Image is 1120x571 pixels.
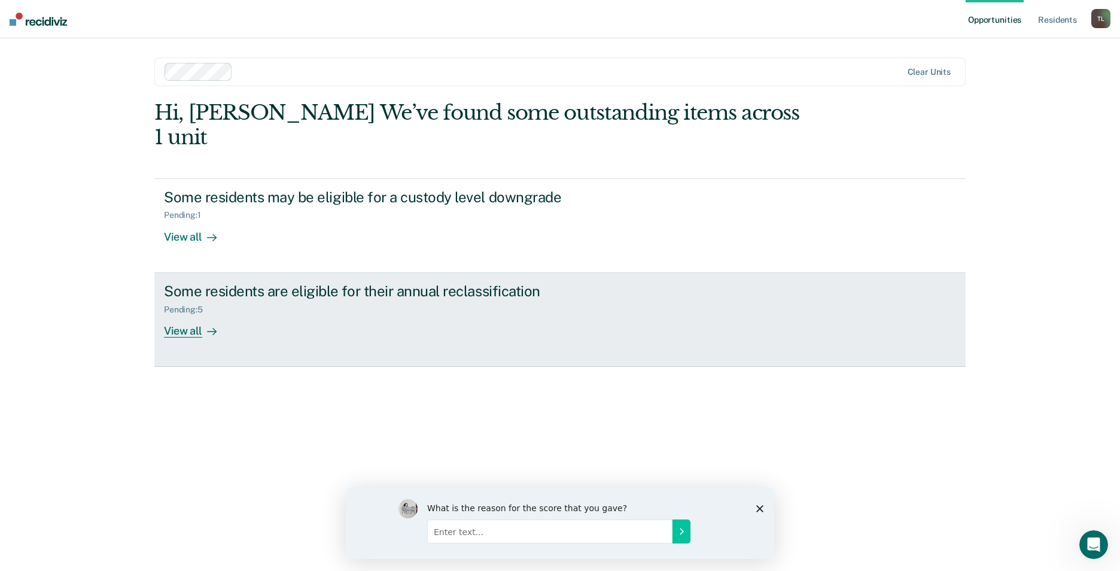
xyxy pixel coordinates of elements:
div: Clear units [908,67,951,77]
button: TL [1091,9,1110,28]
div: T L [1091,9,1110,28]
div: View all [164,314,231,338]
div: Pending : 1 [164,210,211,220]
div: Some residents are eligible for their annual reclassification [164,283,584,300]
img: Recidiviz [10,13,67,26]
div: Pending : 5 [164,305,212,315]
div: Hi, [PERSON_NAME] We’ve found some outstanding items across 1 unit [154,101,804,150]
div: Some residents may be eligible for a custody level downgrade [164,189,584,206]
a: Some residents are eligible for their annual reclassificationPending:5View all [154,273,966,367]
a: Some residents may be eligible for a custody level downgradePending:1View all [154,178,966,273]
div: View all [164,220,231,244]
iframe: Intercom live chat [1079,530,1108,559]
iframe: Survey by Kim from Recidiviz [346,487,774,559]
